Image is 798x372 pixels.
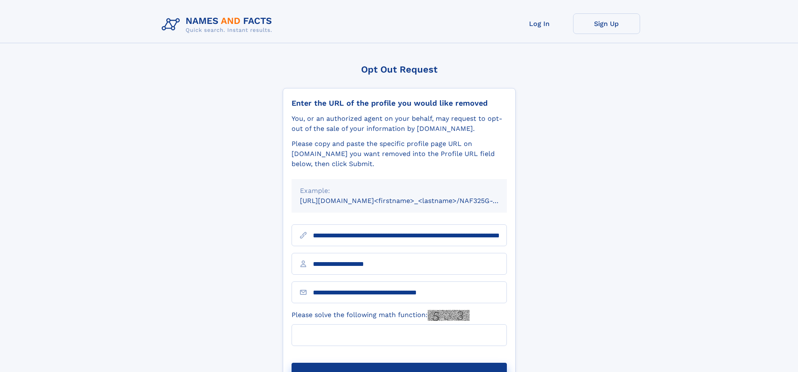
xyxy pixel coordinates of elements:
div: Example: [300,186,498,196]
small: [URL][DOMAIN_NAME]<firstname>_<lastname>/NAF325G-xxxxxxxx [300,197,523,205]
img: Logo Names and Facts [158,13,279,36]
a: Sign Up [573,13,640,34]
div: Enter the URL of the profile you would like removed [292,99,507,108]
div: Opt Out Request [283,64,516,75]
div: Please copy and paste the specific profile page URL on [DOMAIN_NAME] you want removed into the Pr... [292,139,507,169]
div: You, or an authorized agent on your behalf, may request to opt-out of the sale of your informatio... [292,114,507,134]
a: Log In [506,13,573,34]
label: Please solve the following math function: [292,310,470,321]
